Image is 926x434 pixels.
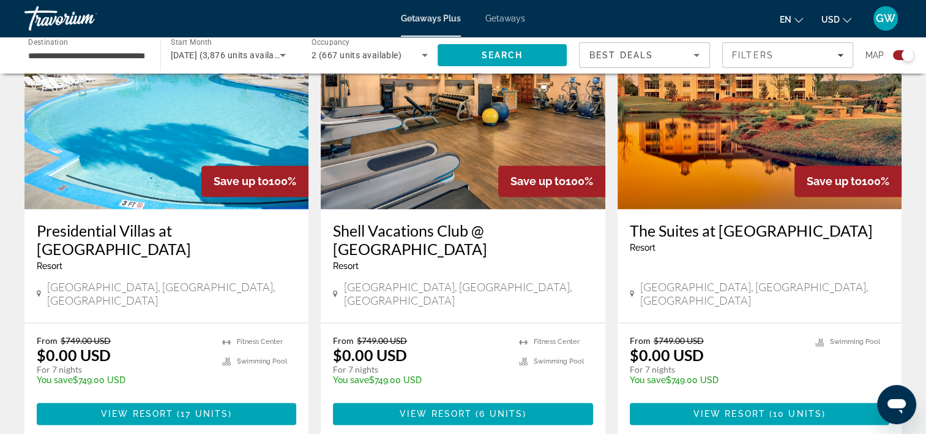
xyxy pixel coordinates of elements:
a: Presidential Villas at [GEOGRAPHIC_DATA] [37,221,296,258]
span: Swimming Pool [534,357,584,365]
span: ( ) [472,409,526,419]
span: Map [865,47,884,64]
button: View Resort(10 units) [630,403,889,425]
span: View Resort [693,409,766,419]
span: 2 (667 units available) [312,50,401,60]
span: USD [821,15,840,25]
span: Fitness Center [237,338,283,346]
a: The Suites at [GEOGRAPHIC_DATA] [630,221,889,240]
span: Start Month [171,38,212,47]
span: Resort [37,261,62,271]
a: Shell Vacations Club @ [GEOGRAPHIC_DATA] [333,221,592,258]
button: View Resort(6 units) [333,403,592,425]
span: 6 units [479,409,523,419]
div: 100% [794,166,902,197]
span: Best Deals [589,50,653,60]
span: [GEOGRAPHIC_DATA], [GEOGRAPHIC_DATA], [GEOGRAPHIC_DATA] [640,280,889,307]
span: Save up to [510,175,566,188]
p: $0.00 USD [37,346,111,364]
img: Shell Vacations Club @ The Legacy Golf Resort [321,13,605,209]
a: Travorium [24,2,147,34]
span: Filters [732,50,774,60]
span: Swimming Pool [830,338,880,346]
button: Change language [780,10,803,28]
p: $0.00 USD [333,346,407,364]
span: [DATE] (3,876 units available) [171,50,289,60]
span: You save [630,375,666,385]
div: 100% [498,166,605,197]
p: For 7 nights [333,364,506,375]
span: Save up to [214,175,269,188]
span: From [333,335,354,346]
span: Resort [630,243,655,253]
img: The Suites at Fall Creek [618,13,902,209]
span: $749.00 USD [357,335,407,346]
button: Search [438,44,567,66]
p: For 7 nights [630,364,803,375]
span: You save [333,375,369,385]
span: You save [37,375,73,385]
span: ( ) [766,409,826,419]
a: Getaways Plus [401,13,461,23]
a: Getaways [485,13,525,23]
span: [GEOGRAPHIC_DATA], [GEOGRAPHIC_DATA], [GEOGRAPHIC_DATA] [344,280,593,307]
span: ( ) [173,409,232,419]
img: Presidential Villas at Grand Palms Resort [24,13,308,209]
span: Resort [333,261,359,271]
span: $749.00 USD [654,335,704,346]
span: View Resort [400,409,472,419]
p: $749.00 USD [630,375,803,385]
button: User Menu [870,6,902,31]
span: Swimming Pool [237,357,287,365]
p: $749.00 USD [37,375,210,385]
span: GW [876,12,895,25]
span: Search [481,50,523,60]
span: From [630,335,651,346]
div: 100% [201,166,308,197]
span: [GEOGRAPHIC_DATA], [GEOGRAPHIC_DATA], [GEOGRAPHIC_DATA] [47,280,296,307]
span: 17 units [181,409,228,419]
span: $749.00 USD [61,335,111,346]
span: Occupancy [312,38,350,47]
p: $749.00 USD [333,375,506,385]
mat-select: Sort by [589,48,700,63]
span: View Resort [101,409,173,419]
span: Destination [28,37,68,46]
span: 10 units [773,409,822,419]
iframe: Button to launch messaging window [877,385,916,424]
input: Select destination [28,48,144,63]
span: From [37,335,58,346]
span: en [780,15,791,25]
span: Fitness Center [534,338,580,346]
button: Filters [722,42,853,68]
span: Save up to [807,175,862,188]
p: For 7 nights [37,364,210,375]
button: View Resort(17 units) [37,403,296,425]
button: Change currency [821,10,851,28]
p: $0.00 USD [630,346,704,364]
